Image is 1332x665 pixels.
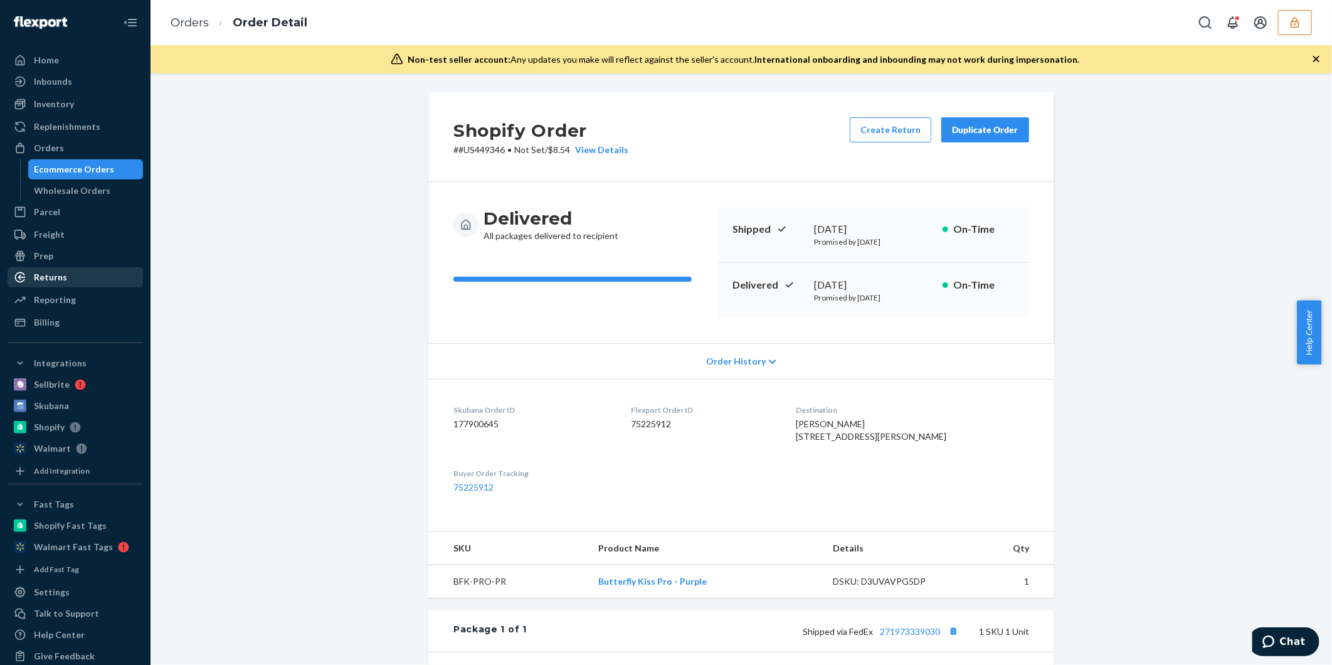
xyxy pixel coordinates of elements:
p: Delivered [732,278,804,292]
div: Walmart [34,442,71,455]
dd: 75225912 [632,418,776,430]
div: DSKU: D3UVAVPG5DP [833,575,951,588]
a: Ecommerce Orders [28,159,144,179]
a: Sellbrite [8,375,143,395]
a: Freight [8,225,143,245]
p: Promised by [DATE] [814,292,933,303]
button: Copy tracking number [945,623,961,639]
div: [DATE] [814,278,933,292]
button: Fast Tags [8,494,143,514]
a: 75225912 [453,482,494,492]
span: Shipped via FedEx [803,626,961,637]
div: Add Integration [34,465,90,476]
button: Help Center [1297,301,1321,364]
a: Reporting [8,290,143,310]
button: Open account menu [1248,10,1273,35]
dt: Flexport Order ID [632,405,776,415]
div: Replenishments [34,120,100,133]
th: SKU [428,532,588,565]
div: Inbounds [34,75,72,88]
td: 1 [960,565,1054,598]
div: 1 SKU 1 Unit [527,623,1029,639]
div: Add Fast Tag [34,564,79,575]
a: Billing [8,312,143,332]
div: Talk to Support [34,607,99,620]
a: Inbounds [8,72,143,92]
div: Sellbrite [34,378,70,391]
p: Promised by [DATE] [814,237,933,247]
div: Duplicate Order [952,124,1018,136]
a: Order Detail [233,16,307,29]
div: Shopify [34,421,65,434]
p: Shipped [732,222,804,237]
th: Qty [960,532,1054,565]
button: Create Return [850,117,931,142]
p: On-Time [953,222,1014,237]
button: View Details [570,144,628,156]
div: Parcel [34,206,60,218]
dd: 177900645 [453,418,611,430]
div: Any updates you make will reflect against the seller's account. [408,53,1080,66]
button: Duplicate Order [941,117,1029,142]
button: Close Navigation [118,10,143,35]
button: Integrations [8,353,143,373]
div: Prep [34,250,53,262]
a: Returns [8,267,143,287]
div: Home [34,54,59,66]
span: Not Set [514,144,545,155]
a: Settings [8,582,143,602]
div: Returns [34,271,67,284]
iframe: Opens a widget where you can chat to one of our agents [1252,627,1319,659]
div: Orders [34,142,64,154]
a: 271973339030 [880,626,940,637]
a: Add Fast Tag [8,562,143,577]
div: Give Feedback [34,650,95,662]
div: Package 1 of 1 [453,623,527,639]
div: Settings [34,586,70,598]
span: [PERSON_NAME] [STREET_ADDRESS][PERSON_NAME] [796,418,946,442]
div: Shopify Fast Tags [34,519,107,532]
div: [DATE] [814,222,933,237]
a: Prep [8,246,143,266]
div: Walmart Fast Tags [34,541,113,553]
div: Integrations [34,357,87,370]
p: # #US449346 / $8.54 [453,144,628,156]
span: Order History [706,355,766,368]
td: BFK-PRO-PR [428,565,588,598]
a: Parcel [8,202,143,222]
img: Flexport logo [14,16,67,29]
button: Open notifications [1220,10,1245,35]
button: Open Search Box [1193,10,1218,35]
a: Butterfly Kiss Pro - Purple [598,576,707,587]
a: Shopify Fast Tags [8,516,143,536]
a: Home [8,50,143,70]
dt: Skubana Order ID [453,405,611,415]
h3: Delivered [484,207,618,230]
p: On-Time [953,278,1014,292]
a: Inventory [8,94,143,114]
div: Help Center [34,629,85,641]
div: Freight [34,228,65,241]
dt: Destination [796,405,1029,415]
div: Wholesale Orders [34,184,111,197]
h2: Shopify Order [453,117,628,144]
th: Product Name [588,532,823,565]
div: Fast Tags [34,498,74,511]
div: Ecommerce Orders [34,163,115,176]
div: Reporting [34,294,76,306]
div: All packages delivered to recipient [484,207,618,242]
a: Orders [8,138,143,158]
a: Shopify [8,417,143,437]
a: Help Center [8,625,143,645]
a: Walmart Fast Tags [8,537,143,557]
a: Walmart [8,439,143,459]
span: International onboarding and inbounding may not work during impersonation. [755,54,1080,65]
a: Wholesale Orders [28,181,144,201]
span: • [507,144,512,155]
th: Details [823,532,961,565]
dt: Buyer Order Tracking [453,468,611,479]
ol: breadcrumbs [161,4,317,41]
